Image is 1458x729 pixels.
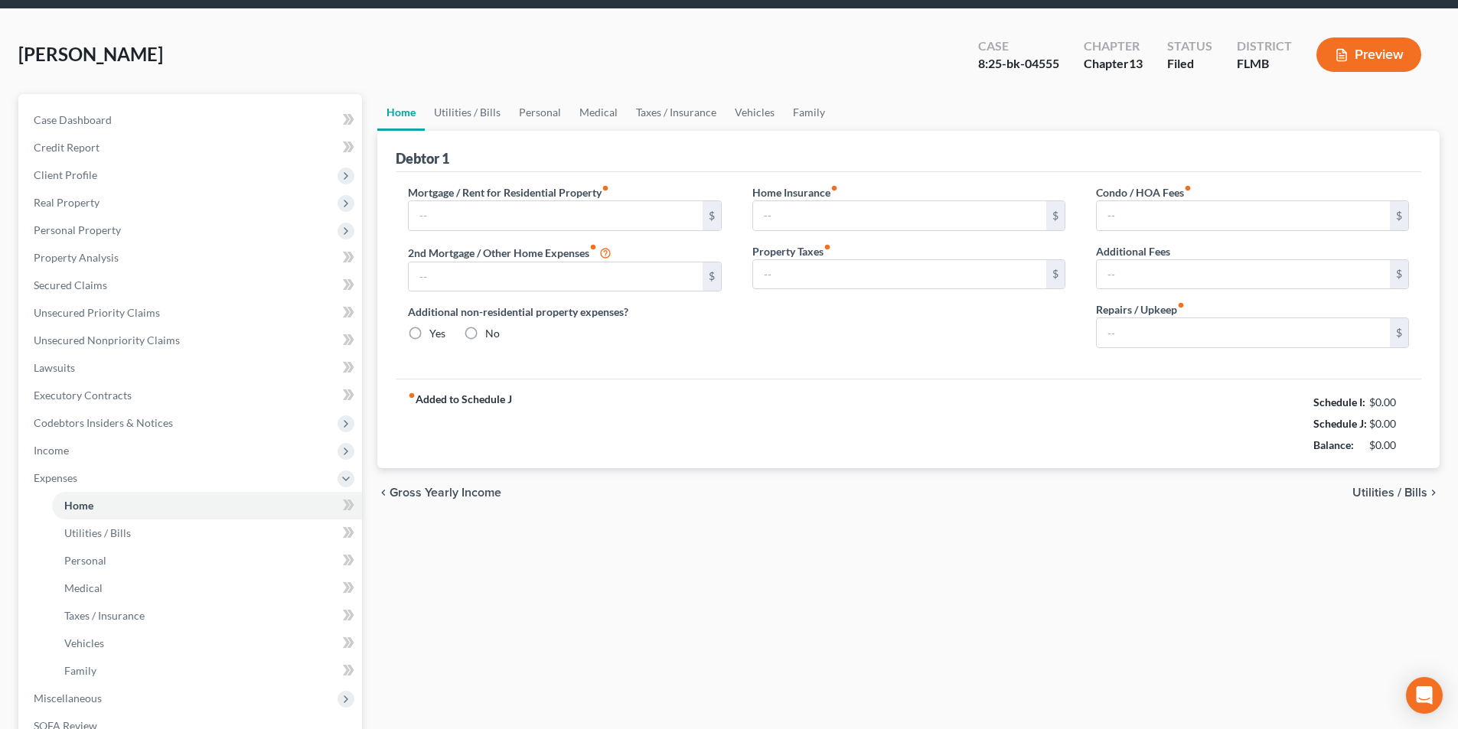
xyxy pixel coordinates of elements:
i: chevron_right [1427,487,1440,499]
a: Medical [570,94,627,131]
div: Status [1167,37,1212,55]
span: [PERSON_NAME] [18,43,163,65]
input: -- [409,262,702,291]
a: Taxes / Insurance [52,602,362,630]
i: fiber_manual_record [1184,184,1192,192]
div: $0.00 [1369,416,1410,431]
div: $ [1046,201,1065,230]
input: -- [1097,318,1390,347]
a: Credit Report [21,134,362,161]
span: 13 [1129,56,1143,70]
span: Family [64,664,96,677]
span: Client Profile [34,168,97,181]
a: Vehicles [726,94,784,131]
label: Additional Fees [1096,243,1170,259]
div: Chapter [1084,37,1143,55]
div: $ [1390,201,1408,230]
i: fiber_manual_record [589,243,597,251]
strong: Schedule J: [1313,417,1367,430]
div: $ [1046,260,1065,289]
a: Utilities / Bills [425,94,510,131]
i: fiber_manual_record [830,184,838,192]
label: Yes [429,326,445,341]
a: Home [52,492,362,519]
a: Family [784,94,834,131]
span: Executory Contracts [34,389,132,402]
span: Utilities / Bills [1352,487,1427,499]
span: Expenses [34,471,77,484]
div: $ [703,262,721,291]
span: Personal Property [34,223,121,236]
strong: Balance: [1313,438,1354,451]
span: Medical [64,581,103,594]
label: 2nd Mortgage / Other Home Expenses [408,243,612,262]
a: Personal [510,94,570,131]
div: FLMB [1237,55,1292,73]
i: fiber_manual_record [1177,301,1185,309]
input: -- [753,260,1046,289]
input: -- [753,201,1046,230]
label: No [485,326,500,341]
input: -- [409,201,702,230]
div: 8:25-bk-04555 [978,55,1059,73]
span: Case Dashboard [34,113,112,126]
button: Utilities / Bills chevron_right [1352,487,1440,499]
div: Filed [1167,55,1212,73]
i: fiber_manual_record [408,392,416,399]
div: $ [1390,260,1408,289]
span: Miscellaneous [34,692,102,705]
span: Property Analysis [34,251,119,264]
i: fiber_manual_record [824,243,831,251]
div: $ [1390,318,1408,347]
label: Repairs / Upkeep [1096,301,1185,317]
div: Chapter [1084,55,1143,73]
span: Utilities / Bills [64,526,131,539]
span: Home [64,499,93,512]
a: Case Dashboard [21,106,362,134]
strong: Added to Schedule J [408,392,512,456]
a: Utilities / Bills [52,519,362,547]
label: Mortgage / Rent for Residential Property [408,184,609,200]
label: Additional non-residential property expenses? [408,304,721,320]
div: $0.00 [1369,395,1410,410]
div: $ [703,201,721,230]
i: chevron_left [377,487,390,499]
span: Income [34,444,69,457]
div: Open Intercom Messenger [1406,677,1443,714]
span: Secured Claims [34,278,107,291]
input: -- [1097,201,1390,230]
span: Taxes / Insurance [64,609,145,622]
button: chevron_left Gross Yearly Income [377,487,501,499]
a: Taxes / Insurance [627,94,726,131]
a: Family [52,657,362,685]
label: Home Insurance [752,184,838,200]
span: Personal [64,554,106,567]
a: Home [377,94,425,131]
span: Unsecured Nonpriority Claims [34,334,180,347]
a: Vehicles [52,630,362,657]
a: Medical [52,574,362,602]
div: Debtor 1 [396,149,449,168]
button: Preview [1316,37,1421,72]
strong: Schedule I: [1313,395,1365,408]
label: Condo / HOA Fees [1096,184,1192,200]
span: Unsecured Priority Claims [34,306,160,319]
span: Lawsuits [34,361,75,374]
a: Personal [52,547,362,574]
div: $0.00 [1369,438,1410,453]
span: Codebtors Insiders & Notices [34,416,173,429]
div: District [1237,37,1292,55]
input: -- [1097,260,1390,289]
a: Lawsuits [21,354,362,382]
div: Case [978,37,1059,55]
label: Property Taxes [752,243,831,259]
a: Executory Contracts [21,382,362,409]
a: Unsecured Nonpriority Claims [21,327,362,354]
a: Property Analysis [21,244,362,272]
i: fiber_manual_record [602,184,609,192]
a: Unsecured Priority Claims [21,299,362,327]
span: Vehicles [64,636,104,649]
span: Credit Report [34,141,99,154]
span: Real Property [34,196,99,209]
a: Secured Claims [21,272,362,299]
